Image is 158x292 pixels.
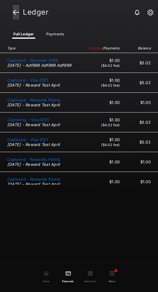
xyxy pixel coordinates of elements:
[101,265,123,288] button: Menu
[88,159,120,164] span: $1.00
[88,58,120,63] span: $1.00
[123,44,158,53] th: Balance
[7,122,82,127] em: [DATE] - Reward Test April
[88,117,120,122] span: $1.00
[7,83,82,87] em: [DATE] - Reward Test April
[7,177,60,182] span: Captured - Rewards Points
[84,276,96,283] span: Maintenance PPP
[123,132,158,152] td: $5.02
[7,58,58,63] span: Captured - Discover 2780
[123,112,158,132] td: $5.02
[123,152,158,172] td: $1.00
[23,9,148,16] strong: Ledger
[7,98,60,102] span: Captured - Rewards Points
[88,100,120,105] span: $1.00
[102,46,120,50] span: / Payments
[7,157,60,162] span: Captured - Rewards Points
[123,73,158,93] td: $5.02
[43,276,50,283] span: Home
[88,179,120,184] span: $1.00
[7,117,49,122] span: Capturing - Visa 0121
[101,63,120,68] span: ($4.02 fee)
[62,276,74,283] span: Financial Custom
[7,78,48,83] span: Captured - Visa 0121
[7,162,82,167] em: [DATE] - Reward Test April
[101,83,120,87] span: ($4.02 fee)
[109,276,115,283] span: Menu
[101,143,120,147] span: ($4.02 fee)
[88,78,120,83] span: $1.00
[7,182,82,187] em: [DATE] - Reward Test April
[57,265,79,288] a: Financial Custom
[79,265,101,288] a: Maintenance PPP
[88,137,120,142] span: $1.00
[9,32,39,39] a: Full Ledger
[7,63,82,68] em: [DATE] - Adf999 Adf999 Adf999
[123,172,158,192] td: $1.00
[101,123,120,127] span: ($4.02 fee)
[35,265,57,288] a: Home
[7,102,82,107] em: [DATE] - Reward Test April
[123,53,158,73] td: $5.02
[123,93,158,112] td: $1.00
[7,142,82,147] em: [DATE] - Reward Test April
[7,137,48,142] span: Captured - Visa 0121
[88,46,102,50] span: Charges
[41,32,69,39] a: Payments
